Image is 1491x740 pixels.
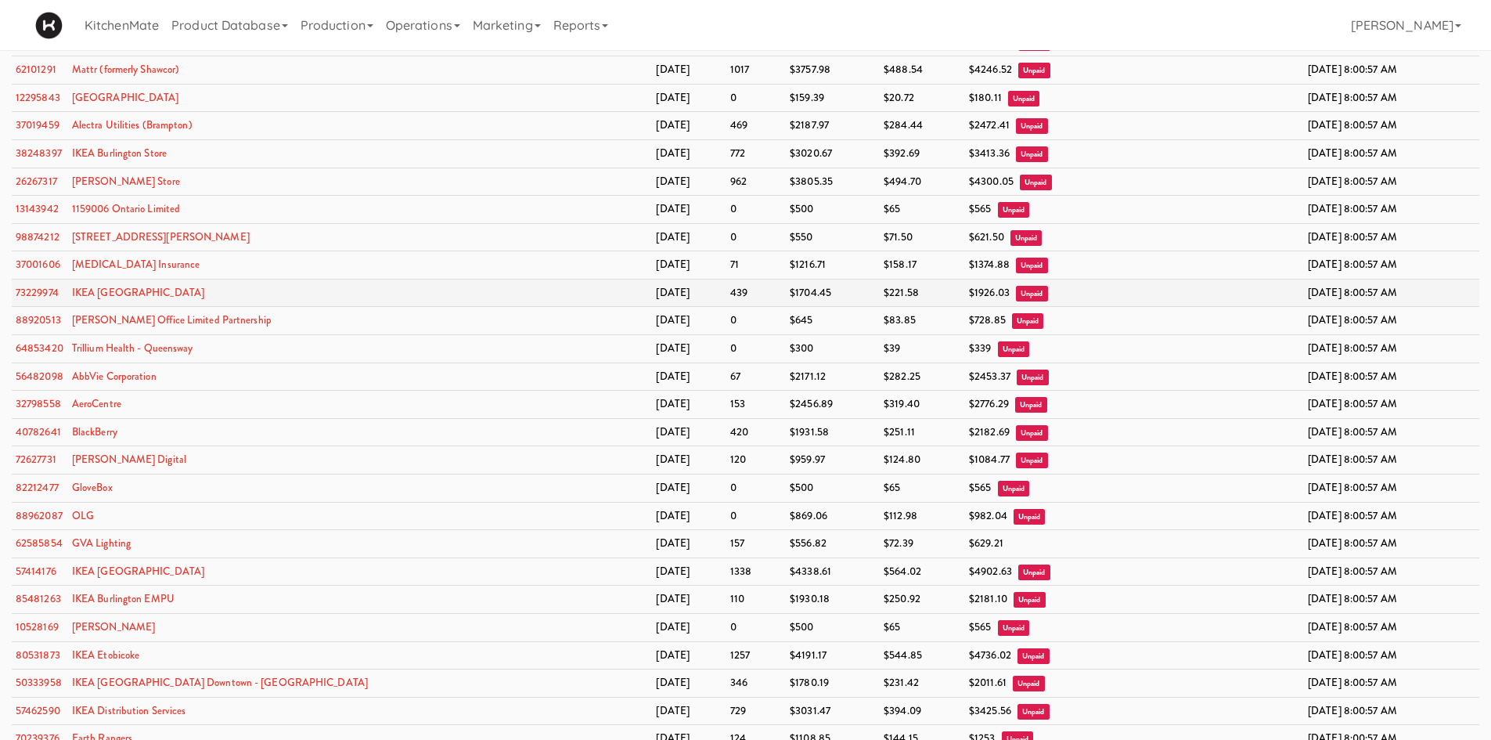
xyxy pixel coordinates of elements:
a: 62101291 [16,62,56,77]
a: [PERSON_NAME] Digital [72,452,186,467]
td: $72.39 [880,530,965,558]
td: $319.40 [880,391,965,419]
a: Trillium Health - Queensway [72,341,193,356]
td: [DATE] [652,139,726,168]
td: [DATE] [652,335,726,363]
a: 56482098 [16,369,63,384]
td: [DATE] 8:00:57 AM [1304,558,1479,586]
td: $300 [786,335,880,363]
td: $1704.45 [786,279,880,307]
a: 38248397 [16,146,62,161]
td: $4338.61 [786,558,880,586]
span: $2453.37 [969,369,1010,384]
a: 26267317 [16,174,57,189]
td: 0 [726,614,786,642]
a: 72627731 [16,452,56,467]
td: [DATE] 8:00:57 AM [1304,502,1479,530]
td: $2456.89 [786,391,880,419]
td: [DATE] 8:00:57 AM [1304,614,1479,642]
td: [DATE] 8:00:57 AM [1304,251,1479,280]
a: [STREET_ADDRESS][PERSON_NAME] [72,229,250,244]
td: 0 [726,84,786,112]
a: AeroCentre [72,396,121,411]
td: $645 [786,307,880,335]
span: $1926.03 [969,285,1010,300]
td: $158.17 [880,251,965,280]
td: [DATE] [652,670,726,698]
td: [DATE] 8:00:57 AM [1304,363,1479,391]
td: [DATE] 8:00:57 AM [1304,335,1479,363]
td: [DATE] [652,530,726,558]
td: [DATE] 8:00:57 AM [1304,446,1479,475]
a: 85481263 [16,591,61,606]
span: $982.04 [969,508,1007,523]
span: $2472.41 [969,117,1010,132]
a: 80531873 [16,648,60,662]
a: 57414176 [16,564,56,579]
td: 110 [726,586,786,614]
td: [DATE] 8:00:57 AM [1304,168,1479,196]
span: $1374.88 [969,257,1010,272]
span: $2182.69 [969,424,1010,439]
td: [DATE] 8:00:57 AM [1304,670,1479,698]
td: $231.42 [880,670,965,698]
td: [DATE] [652,363,726,391]
td: $284.44 [880,112,965,140]
img: Micromart [35,12,63,39]
td: [DATE] [652,307,726,335]
span: Unpaid [1016,146,1048,162]
td: 962 [726,168,786,196]
a: [PERSON_NAME] [72,619,155,634]
a: Mattr (formerly Shawcor) [72,62,179,77]
a: 1159006 Ontario Limited [72,201,180,216]
td: [DATE] [652,641,726,670]
a: IKEA [GEOGRAPHIC_DATA] [72,564,204,579]
span: $4246.52 [969,62,1012,77]
td: [DATE] [652,196,726,224]
td: $544.85 [880,641,965,670]
td: 0 [726,307,786,335]
td: $65 [880,475,965,503]
a: [PERSON_NAME] Office Limited Partnership [72,312,272,327]
a: 40782641 [16,424,61,439]
span: $3413.36 [969,146,1010,161]
td: [DATE] [652,502,726,530]
td: $564.02 [880,558,965,586]
td: [DATE] 8:00:57 AM [1304,56,1479,85]
td: $112.98 [880,502,965,530]
span: $339 [969,341,991,356]
td: 439 [726,279,786,307]
a: 88920513 [16,312,61,327]
a: 32798558 [16,396,61,411]
span: $4902.63 [969,564,1012,579]
td: $556.82 [786,530,880,558]
span: $565 [969,201,991,216]
td: $3020.67 [786,139,880,168]
td: [DATE] 8:00:57 AM [1304,139,1479,168]
a: 57462590 [16,703,60,718]
span: Unpaid [1016,425,1048,441]
td: 420 [726,418,786,446]
a: 50333958 [16,675,62,690]
td: $250.92 [880,586,965,614]
td: [DATE] [652,56,726,85]
td: $65 [880,196,965,224]
span: Unpaid [1015,397,1047,413]
a: 88962087 [16,508,63,523]
td: $3031.47 [786,697,880,725]
a: IKEA Burlington Store [72,146,167,161]
td: $3757.98 [786,56,880,85]
span: Unpaid [1016,118,1048,134]
td: [DATE] [652,558,726,586]
a: IKEA Burlington EMPU [72,591,175,606]
span: $3425.56 [969,703,1011,718]
td: 0 [726,196,786,224]
td: 1257 [726,641,786,670]
a: Alectra Utilities (Brampton) [72,117,193,132]
td: $3805.35 [786,168,880,196]
td: $4191.17 [786,641,880,670]
td: 153 [726,391,786,419]
td: [DATE] 8:00:57 AM [1304,223,1479,251]
td: $494.70 [880,168,965,196]
td: $1931.58 [786,418,880,446]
